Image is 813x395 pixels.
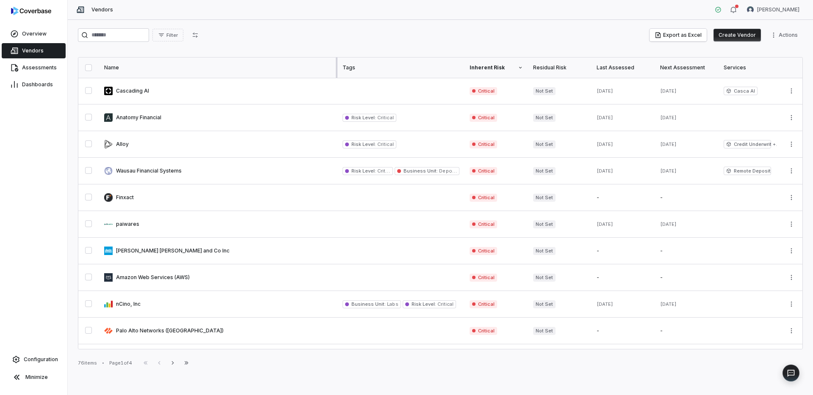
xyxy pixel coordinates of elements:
button: More actions [785,165,798,177]
span: Critical [470,327,497,335]
span: [DATE] [597,88,613,94]
div: Residual Risk [533,64,586,71]
span: [DATE] [597,168,613,174]
button: More actions [785,191,798,204]
span: Business Unit : [351,301,386,307]
td: - [655,264,719,291]
span: Critical [470,300,497,308]
td: - [592,264,655,291]
span: Deposits [438,168,461,174]
span: Remote Deposit Capture [724,167,771,175]
td: - [592,238,655,264]
span: [DATE] [660,221,677,227]
span: [DATE] [597,115,613,121]
span: Critical [376,141,393,147]
span: [PERSON_NAME] [757,6,799,13]
span: Risk Level : [351,141,376,147]
td: - [592,344,655,371]
div: 76 items [78,360,97,366]
span: Critical [470,194,497,202]
span: Not Set [533,87,556,95]
span: Business Unit : [404,168,438,174]
button: More actions [785,138,798,151]
td: - [655,238,719,264]
button: More actions [785,298,798,310]
button: More actions [785,85,798,97]
span: Not Set [533,327,556,335]
span: Risk Level : [412,301,436,307]
button: Filter [152,29,183,41]
div: • [102,360,104,366]
td: - [592,318,655,344]
span: Configuration [24,356,58,363]
div: Name [104,64,332,71]
span: Critical [436,301,454,307]
button: More actions [768,29,803,41]
span: Critical [376,168,393,174]
span: Not Set [533,274,556,282]
div: Inherent Risk [470,64,523,71]
span: Not Set [533,140,556,148]
span: Assessments [22,64,57,71]
span: Vendors [22,47,44,54]
div: Services [724,64,777,71]
span: Critical [470,87,497,95]
td: - [655,184,719,211]
img: logo-D7KZi-bG.svg [11,7,51,15]
span: Not Set [533,247,556,255]
span: Critical [470,274,497,282]
div: Next Assessment [660,64,713,71]
a: Assessments [2,60,66,75]
button: More actions [785,218,798,230]
td: - [592,184,655,211]
span: Dashboards [22,81,53,88]
div: Tags [343,64,459,71]
span: Not Set [533,114,556,122]
button: Export as Excel [650,29,707,41]
span: Not Set [533,220,556,228]
span: Critical [470,247,497,255]
span: [DATE] [660,301,677,307]
span: [DATE] [660,141,677,147]
span: Risk Level : [351,115,376,121]
button: Gerald Pe avatar[PERSON_NAME] [742,3,805,16]
span: Critical [470,114,497,122]
span: Vendors [91,6,113,13]
span: Critical [376,115,393,121]
span: Minimize [25,374,48,381]
div: Last Assessed [597,64,650,71]
button: Create Vendor [713,29,761,41]
span: Not Set [533,300,556,308]
span: Casca AI [724,87,758,95]
span: + 2 services [773,141,777,148]
button: More actions [785,111,798,124]
td: - [655,318,719,344]
a: Dashboards [2,77,66,92]
span: [DATE] [660,168,677,174]
a: Configuration [3,352,64,367]
span: [DATE] [660,88,677,94]
span: [DATE] [597,141,613,147]
button: More actions [785,244,798,257]
a: Overview [2,26,66,41]
div: Page 1 of 4 [109,360,132,366]
span: Critical [470,140,497,148]
span: Not Set [533,194,556,202]
img: Gerald Pe avatar [747,6,754,13]
td: - [655,344,719,371]
span: Credit Underwriting [724,140,771,148]
span: Labs [386,301,398,307]
a: Vendors [2,43,66,58]
span: [DATE] [660,115,677,121]
span: Overview [22,30,47,37]
span: [DATE] [597,221,613,227]
button: Minimize [3,369,64,386]
span: Filter [166,32,178,38]
button: More actions [785,271,798,284]
button: More actions [785,324,798,337]
span: Critical [470,167,497,175]
span: Not Set [533,167,556,175]
span: Critical [470,220,497,228]
span: Risk Level : [351,168,376,174]
span: [DATE] [597,301,613,307]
